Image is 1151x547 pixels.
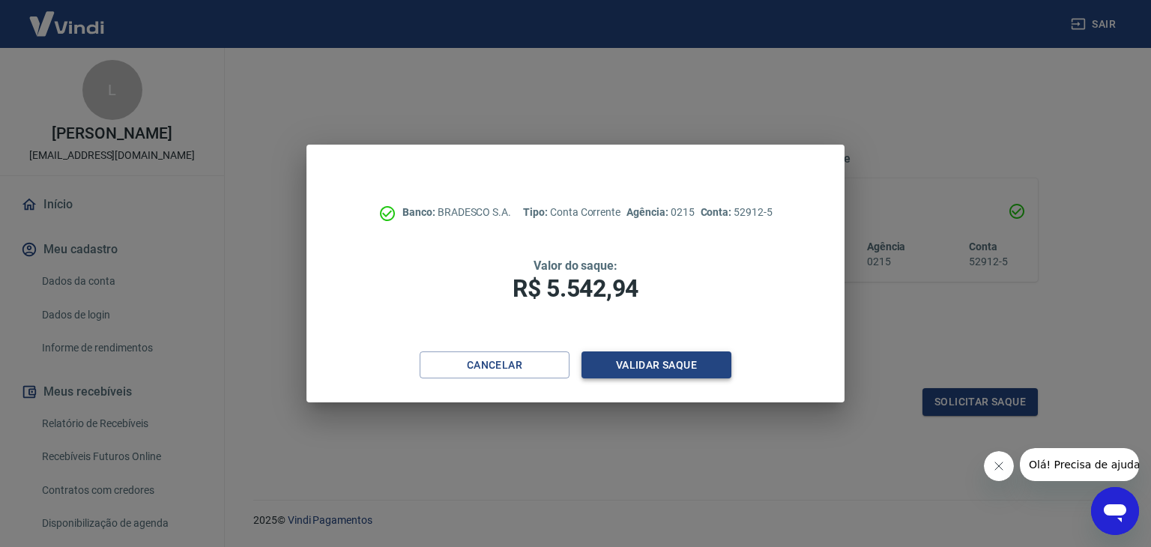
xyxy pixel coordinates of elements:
button: Validar saque [581,351,731,379]
p: BRADESCO S.A. [402,205,511,220]
p: 0215 [626,205,694,220]
span: R$ 5.542,94 [513,274,638,303]
span: Conta: [701,206,734,218]
iframe: Botão para abrir a janela de mensagens [1091,487,1139,535]
iframe: Mensagem da empresa [1020,448,1139,481]
p: Conta Corrente [523,205,620,220]
span: Valor do saque: [534,259,617,273]
iframe: Fechar mensagem [984,451,1014,481]
span: Banco: [402,206,438,218]
p: 52912-5 [701,205,773,220]
span: Agência: [626,206,671,218]
button: Cancelar [420,351,570,379]
span: Tipo: [523,206,550,218]
span: Olá! Precisa de ajuda? [9,10,126,22]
